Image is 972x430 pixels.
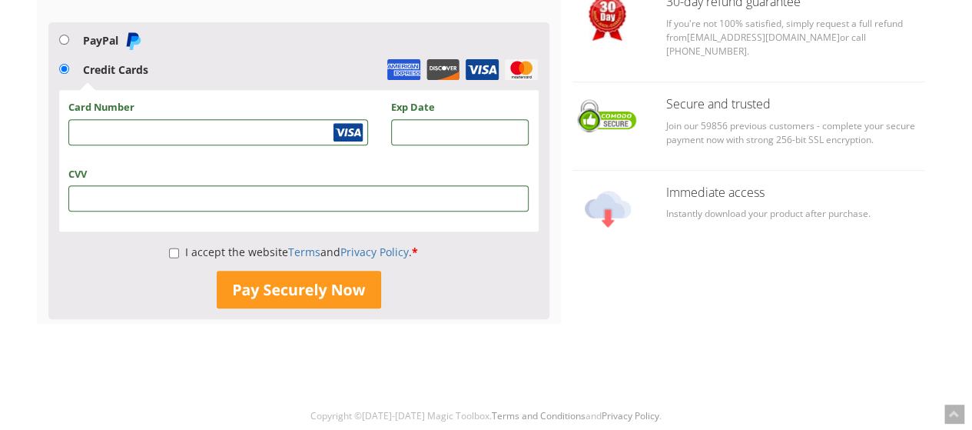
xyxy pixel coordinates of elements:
[412,245,418,259] abbr: required
[666,119,924,147] p: Join our 59856 previous customers - complete your secure payment now with strong 256-bit SSL encr...
[386,59,421,80] img: Amex
[572,98,643,135] img: Checkout
[288,245,320,259] a: Terms
[169,245,418,259] label: I accept the website and .
[426,59,460,80] img: Discover
[666,207,924,221] p: Instantly download your product after purchase.
[666,186,924,200] h3: Immediate access
[492,409,586,422] a: Terms and Conditions
[333,123,363,142] img: visa.svg
[391,100,435,115] label: Exp Date
[83,62,148,77] label: Credit Cards
[83,33,142,48] label: PayPal
[666,17,924,58] p: If you're not 100% satisfied, simply request a full refund from or call [PHONE_NUMBER].
[78,191,519,206] iframe: To enrich screen reader interactions, please activate Accessibility in Grammarly extension settings
[687,31,840,44] a: [EMAIL_ADDRESS][DOMAIN_NAME]
[68,100,134,115] label: Card Number
[124,32,142,50] img: PayPal
[401,125,519,140] iframe: To enrich screen reader interactions, please activate Accessibility in Grammarly extension settings
[217,271,381,309] button: Pay Securely Now
[585,186,631,232] img: Checkout
[504,59,539,80] img: MasterCard
[602,409,659,422] a: Privacy Policy
[340,245,409,259] a: Privacy Policy
[465,59,499,80] img: Visa
[666,98,924,112] h3: Secure and trusted
[78,125,357,140] iframe: To enrich screen reader interactions, please activate Accessibility in Grammarly extension settings
[169,240,179,266] input: I accept the websiteTermsandPrivacy Policy.*
[68,167,87,182] label: CVV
